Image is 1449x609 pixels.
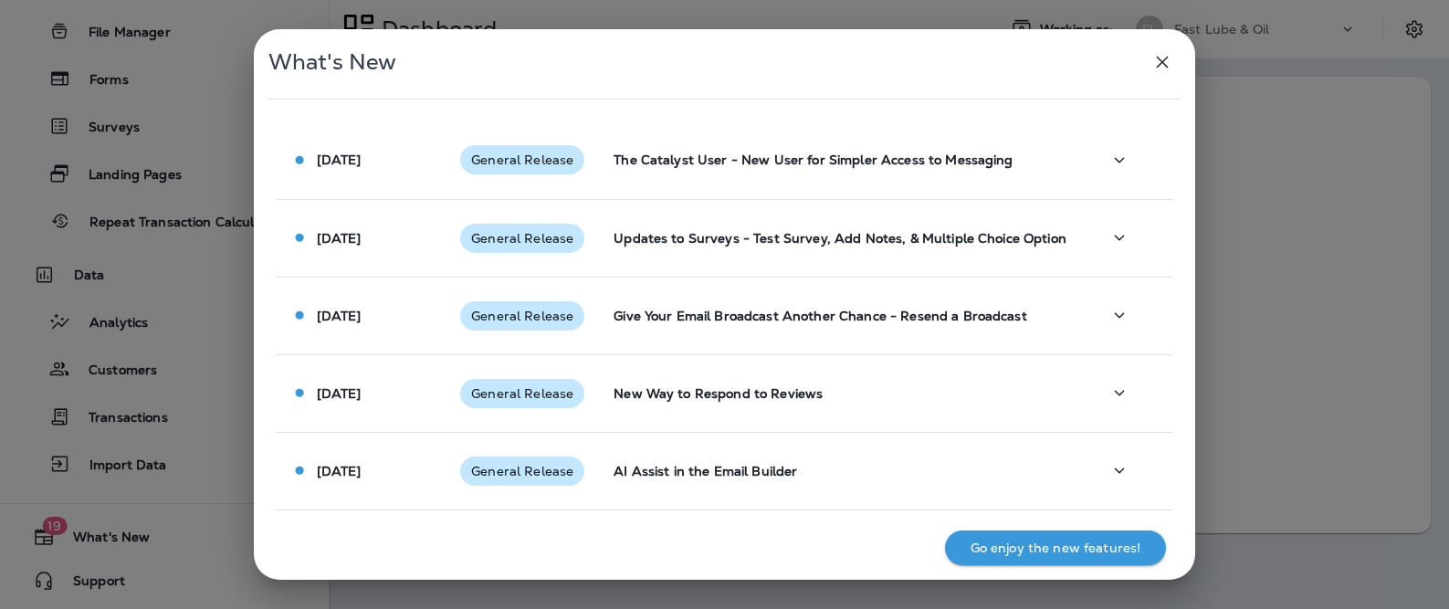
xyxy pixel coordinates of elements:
[614,231,1072,246] p: Updates to Surveys - Test Survey, Add Notes, & Multiple Choice Option
[971,541,1141,555] p: Go enjoy the new features!
[460,152,584,167] span: General Release
[614,464,1072,478] p: AI Assist in the Email Builder
[460,386,584,401] span: General Release
[614,152,1072,167] p: The Catalyst User - New User for Simpler Access to Messaging
[268,48,396,76] span: What's New
[317,152,362,167] p: [DATE]
[317,386,362,401] p: [DATE]
[317,464,362,478] p: [DATE]
[614,309,1072,323] p: Give Your Email Broadcast Another Chance - Resend a Broadcast
[460,309,584,323] span: General Release
[460,231,584,246] span: General Release
[460,464,584,478] span: General Release
[945,530,1167,565] button: Go enjoy the new features!
[317,309,362,323] p: [DATE]
[317,231,362,246] p: [DATE]
[614,386,1072,401] p: New Way to Respond to Reviews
